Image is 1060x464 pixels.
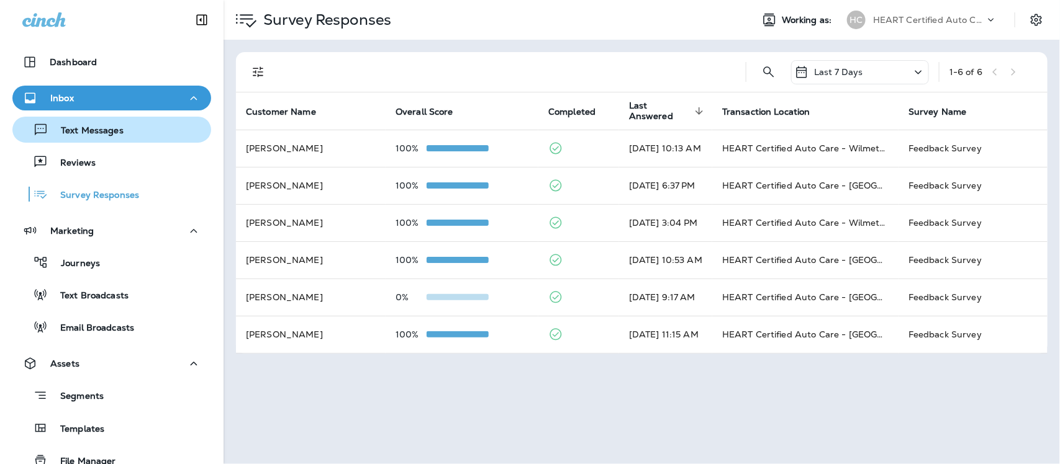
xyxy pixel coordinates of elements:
td: HEART Certified Auto Care - Wilmette [712,204,899,241]
button: Settings [1025,9,1048,31]
td: Feedback Survey [899,241,1048,279]
p: Journeys [48,258,100,270]
td: Feedback Survey [899,204,1048,241]
p: 100% [396,143,427,153]
p: Marketing [50,226,94,236]
button: Text Messages [12,117,211,143]
td: [DATE] 6:37 PM [619,167,712,204]
p: Text Messages [48,125,124,137]
span: Working as: [782,15,835,25]
p: Reviews [48,158,96,169]
button: Search Survey Responses [756,60,781,84]
button: Filters [246,60,271,84]
p: 100% [396,181,427,190]
td: [PERSON_NAME] [236,204,386,241]
td: [DATE] 11:15 AM [619,316,712,353]
td: [PERSON_NAME] [236,279,386,316]
td: [PERSON_NAME] [236,316,386,353]
td: Feedback Survey [899,167,1048,204]
td: [DATE] 10:13 AM [619,130,712,167]
span: Transaction Location [722,107,810,117]
span: Survey Name [908,107,967,117]
td: Feedback Survey [899,130,1048,167]
p: Survey Responses [48,190,139,202]
p: Text Broadcasts [48,290,129,302]
td: [PERSON_NAME] [236,241,386,279]
td: [PERSON_NAME] [236,167,386,204]
p: Segments [48,391,104,403]
div: HC [847,11,866,29]
p: 100% [396,255,427,265]
div: 1 - 6 of 6 [949,67,982,77]
span: Completed [548,107,596,117]
p: Survey Responses [258,11,391,29]
p: Templates [48,424,104,435]
button: Inbox [12,86,211,110]
button: Survey Responses [12,181,211,207]
button: Reviews [12,149,211,175]
td: Feedback Survey [899,316,1048,353]
button: Assets [12,351,211,376]
td: [DATE] 9:17 AM [619,279,712,316]
p: HEART Certified Auto Care [873,15,985,25]
td: [DATE] 3:04 PM [619,204,712,241]
td: [PERSON_NAME] [236,130,386,167]
td: HEART Certified Auto Care - [GEOGRAPHIC_DATA] [712,316,899,353]
td: [DATE] 10:53 AM [619,241,712,279]
button: Email Broadcasts [12,314,211,340]
p: Assets [50,359,79,368]
span: Last Answered [629,100,707,122]
p: Email Broadcasts [48,323,134,334]
button: Collapse Sidebar [184,7,219,32]
span: Overall Score [396,106,469,117]
p: Last 7 Days [814,67,863,77]
span: Completed [548,106,612,117]
td: HEART Certified Auto Care - Wilmette [712,130,899,167]
p: 100% [396,218,427,228]
button: Dashboard [12,50,211,74]
p: Dashboard [50,57,97,67]
td: HEART Certified Auto Care - [GEOGRAPHIC_DATA] [712,167,899,204]
p: 0% [396,292,427,302]
button: Text Broadcasts [12,282,211,308]
span: Customer Name [246,106,332,117]
td: HEART Certified Auto Care - [GEOGRAPHIC_DATA] [712,279,899,316]
td: Feedback Survey [899,279,1048,316]
p: 100% [396,329,427,339]
p: Inbox [50,93,74,103]
button: Segments [12,382,211,409]
span: Survey Name [908,106,983,117]
span: Customer Name [246,107,316,117]
td: HEART Certified Auto Care - [GEOGRAPHIC_DATA] [712,241,899,279]
span: Last Answered [629,100,691,122]
button: Journeys [12,249,211,275]
span: Transaction Location [722,106,827,117]
button: Marketing [12,218,211,243]
span: Overall Score [396,107,453,117]
button: Templates [12,415,211,441]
